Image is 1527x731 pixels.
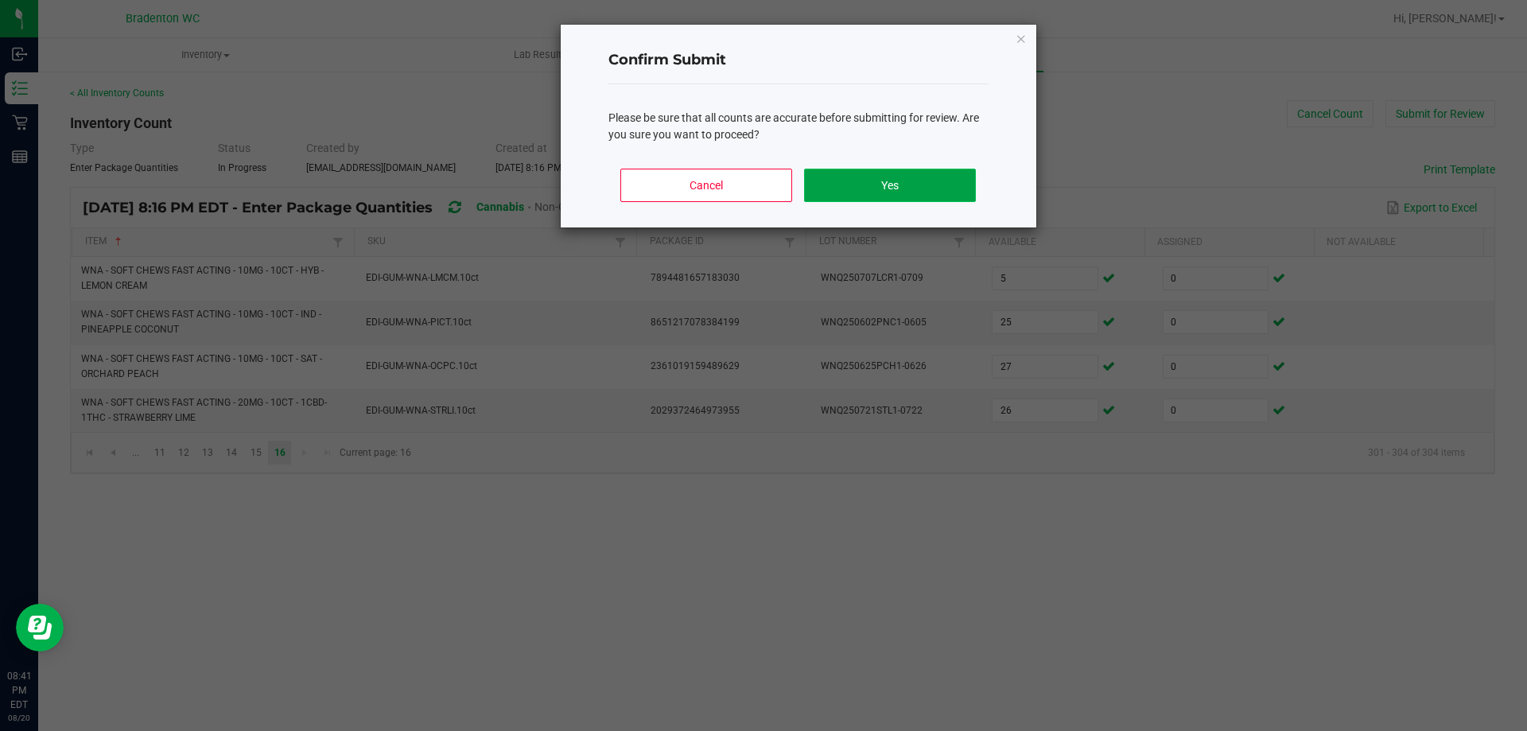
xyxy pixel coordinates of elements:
button: Cancel [620,169,791,202]
iframe: Resource center [16,604,64,651]
button: Close [1016,29,1027,48]
button: Yes [804,169,975,202]
h4: Confirm Submit [608,50,989,71]
div: Please be sure that all counts are accurate before submitting for review. Are you sure you want t... [608,110,989,143]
